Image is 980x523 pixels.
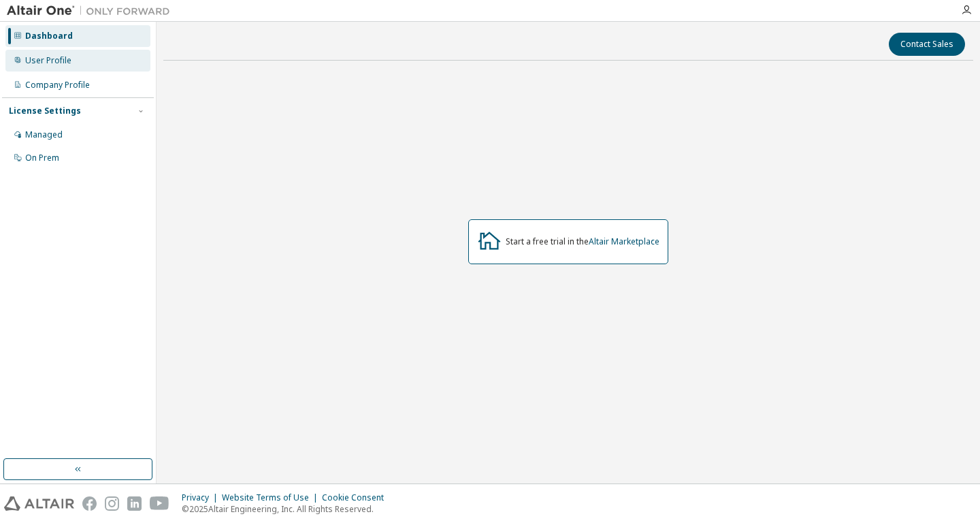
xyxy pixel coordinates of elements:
button: Contact Sales [889,33,965,56]
div: Managed [25,129,63,140]
img: youtube.svg [150,496,169,511]
a: Altair Marketplace [589,236,659,247]
div: License Settings [9,106,81,116]
div: User Profile [25,55,71,66]
img: altair_logo.svg [4,496,74,511]
img: instagram.svg [105,496,119,511]
div: Dashboard [25,31,73,42]
img: linkedin.svg [127,496,142,511]
div: On Prem [25,153,59,163]
div: Company Profile [25,80,90,91]
div: Cookie Consent [322,492,392,503]
img: facebook.svg [82,496,97,511]
div: Website Terms of Use [222,492,322,503]
div: Start a free trial in the [506,236,659,247]
div: Privacy [182,492,222,503]
p: © 2025 Altair Engineering, Inc. All Rights Reserved. [182,503,392,515]
img: Altair One [7,4,177,18]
